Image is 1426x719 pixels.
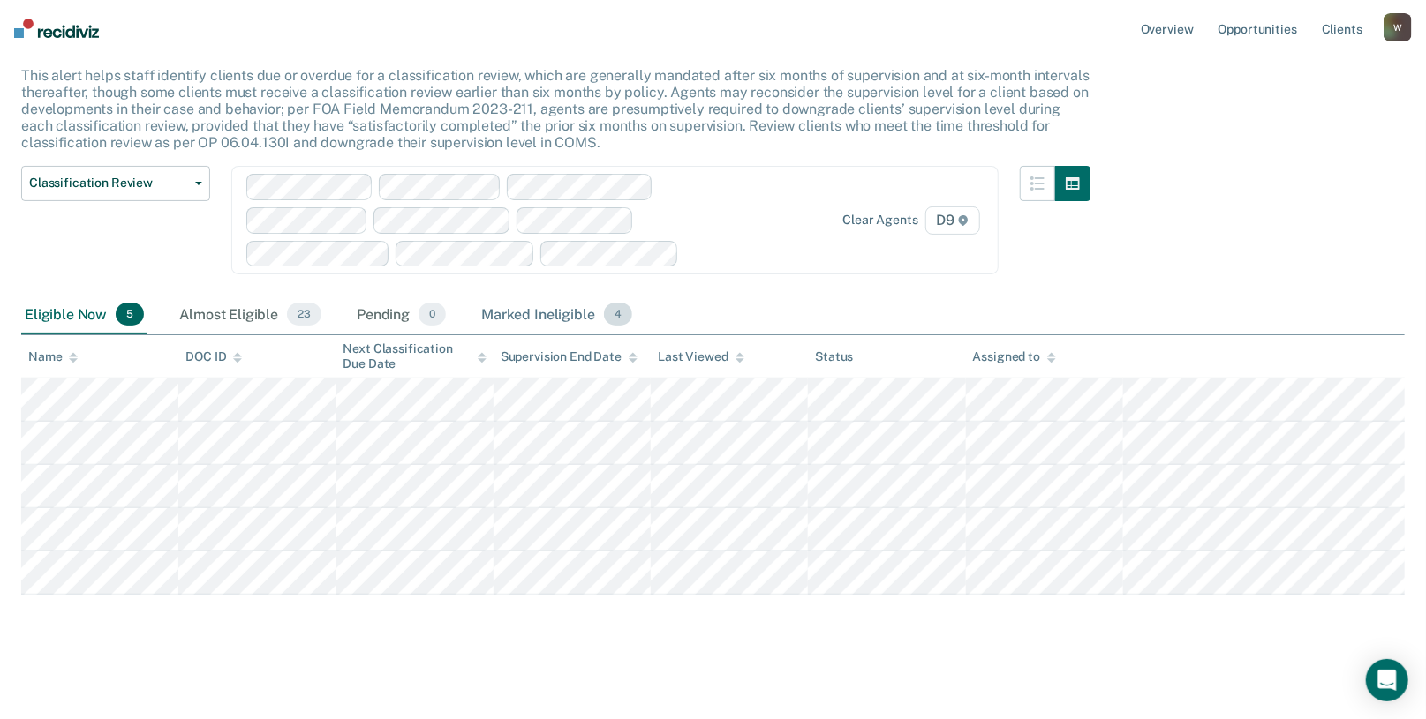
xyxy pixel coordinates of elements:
[21,166,210,201] button: Classification Review
[14,19,99,38] img: Recidiviz
[973,349,1056,364] div: Assigned to
[28,349,78,364] div: Name
[1384,13,1412,41] button: W
[185,349,242,364] div: DOC ID
[842,213,917,228] div: Clear agents
[287,303,321,326] span: 23
[501,349,638,364] div: Supervision End Date
[815,349,853,364] div: Status
[343,341,487,371] div: Next Classification Due Date
[658,349,743,364] div: Last Viewed
[478,296,636,334] div: Marked Ineligible4
[176,296,325,334] div: Almost Eligible23
[604,303,632,326] span: 4
[353,296,449,334] div: Pending0
[29,176,188,191] span: Classification Review
[1366,659,1408,701] div: Open Intercom Messenger
[419,303,446,326] span: 0
[21,67,1090,152] p: This alert helps staff identify clients due or overdue for a classification review, which are gen...
[925,206,981,235] span: D9
[116,303,144,326] span: 5
[21,296,147,334] div: Eligible Now5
